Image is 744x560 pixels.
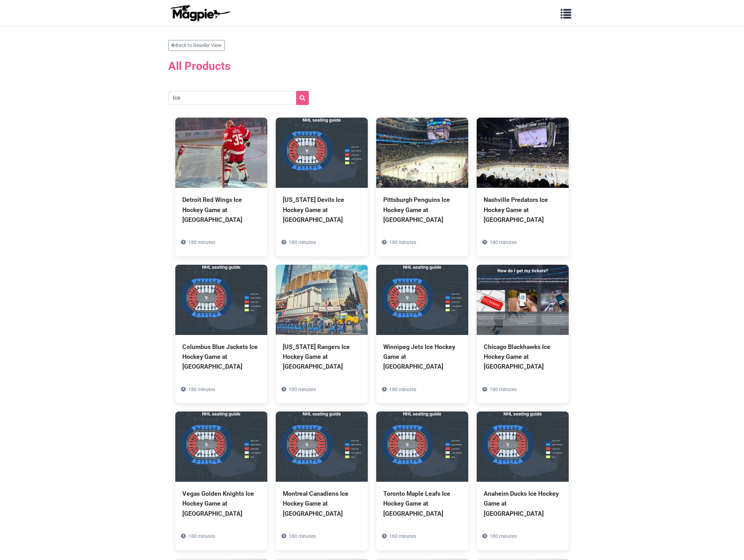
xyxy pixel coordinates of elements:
[376,265,468,403] a: Winnipeg Jets Ice Hockey Game at [GEOGRAPHIC_DATA] 180 minutes
[376,411,468,550] a: Toronto Maple Leafs Ice Hockey Game at [GEOGRAPHIC_DATA] 160 minutes
[477,265,569,403] a: Chicago Blackhawks Ice Hockey Game at [GEOGRAPHIC_DATA] 180 minutes
[490,533,517,539] span: 180 minutes
[276,411,368,482] img: Montreal Canadiens Ice Hockey Game at Bell Centre
[484,342,562,371] div: Chicago Blackhawks Ice Hockey Game at [GEOGRAPHIC_DATA]
[484,195,562,224] div: Nashville Predators Ice Hockey Game at [GEOGRAPHIC_DATA]
[168,55,576,77] h2: All Products
[188,239,215,245] span: 180 minutes
[477,118,569,256] a: Nashville Predators Ice Hockey Game at [GEOGRAPHIC_DATA] 180 minutes
[276,265,368,403] a: [US_STATE] Rangers Ice Hockey Game at [GEOGRAPHIC_DATA] 180 minutes
[490,387,517,392] span: 180 minutes
[175,265,267,335] img: Columbus Blue Jackets Ice Hockey Game at Nationwide Arena
[175,265,267,403] a: Columbus Blue Jackets Ice Hockey Game at [GEOGRAPHIC_DATA] 180 minutes
[168,91,309,105] input: Search products...
[383,342,461,371] div: Winnipeg Jets Ice Hockey Game at [GEOGRAPHIC_DATA]
[289,387,316,392] span: 180 minutes
[376,118,468,256] a: Pittsburgh Penguins Ice Hockey Game at [GEOGRAPHIC_DATA] 180 minutes
[477,118,569,188] img: Nashville Predators Ice Hockey Game at Bridgestone Arena
[182,195,260,224] div: Detroit Red Wings Ice Hockey Game at [GEOGRAPHIC_DATA]
[168,40,225,51] a: Back to Reseller View
[182,342,260,371] div: Columbus Blue Jackets Ice Hockey Game at [GEOGRAPHIC_DATA]
[289,533,316,539] span: 180 minutes
[289,239,316,245] span: 180 minutes
[383,195,461,224] div: Pittsburgh Penguins Ice Hockey Game at [GEOGRAPHIC_DATA]
[175,118,267,188] img: Detroit Red Wings Ice Hockey Game at Little Caesars Arena
[389,533,416,539] span: 160 minutes
[182,489,260,518] div: Vegas Golden Knights Ice Hockey Game at [GEOGRAPHIC_DATA]
[283,195,361,224] div: [US_STATE] Devils Ice Hockey Game at [GEOGRAPHIC_DATA]
[389,239,416,245] span: 180 minutes
[276,118,368,256] a: [US_STATE] Devils Ice Hockey Game at [GEOGRAPHIC_DATA] 180 minutes
[276,411,368,550] a: Montreal Canadiens Ice Hockey Game at [GEOGRAPHIC_DATA] 180 minutes
[283,342,361,371] div: [US_STATE] Rangers Ice Hockey Game at [GEOGRAPHIC_DATA]
[477,411,569,482] img: Anaheim Ducks Ice Hockey Game at Honda Center
[484,489,562,518] div: Anaheim Ducks Ice Hockey Game at [GEOGRAPHIC_DATA]
[175,411,267,482] img: Vegas Golden Knights Ice Hockey Game at T-Mobile Arena
[490,239,517,245] span: 180 minutes
[389,387,416,392] span: 180 minutes
[168,5,231,21] img: logo-ab69f6fb50320c5b225c76a69d11143b.png
[188,533,215,539] span: 180 minutes
[276,265,368,335] img: New York Rangers Ice Hockey Game at Madison Square Garden
[188,387,215,392] span: 180 minutes
[276,118,368,188] img: New Jersey Devils Ice Hockey Game at Prudential Center
[175,118,267,256] a: Detroit Red Wings Ice Hockey Game at [GEOGRAPHIC_DATA] 180 minutes
[283,489,361,518] div: Montreal Canadiens Ice Hockey Game at [GEOGRAPHIC_DATA]
[175,411,267,550] a: Vegas Golden Knights Ice Hockey Game at [GEOGRAPHIC_DATA] 180 minutes
[477,265,569,335] img: Chicago Blackhawks Ice Hockey Game at United Center
[383,489,461,518] div: Toronto Maple Leafs Ice Hockey Game at [GEOGRAPHIC_DATA]
[376,265,468,335] img: Winnipeg Jets Ice Hockey Game at Canada Life Center
[376,411,468,482] img: Toronto Maple Leafs Ice Hockey Game at Scotiabank Arena
[376,118,468,188] img: Pittsburgh Penguins Ice Hockey Game at PPG Paints Arena
[477,411,569,550] a: Anaheim Ducks Ice Hockey Game at [GEOGRAPHIC_DATA] 180 minutes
